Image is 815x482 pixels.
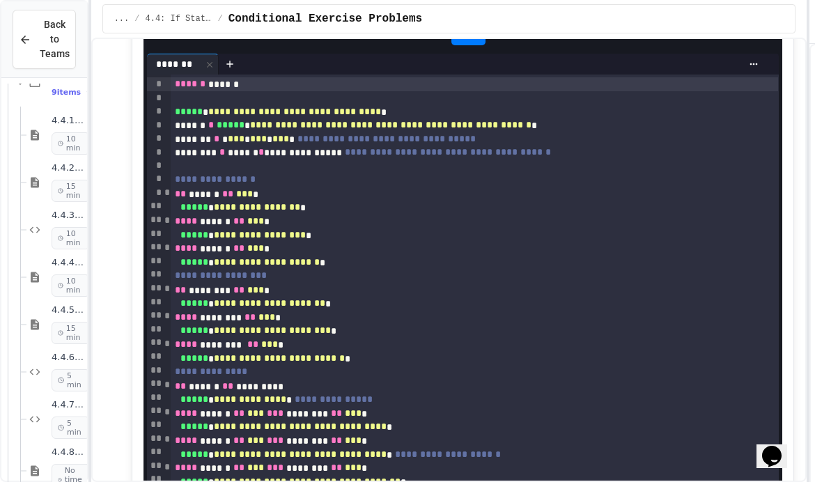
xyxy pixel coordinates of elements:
span: 5 min [52,369,90,391]
span: 9 items [52,88,81,97]
span: 4.4.1: If Statements [52,115,84,127]
span: 15 min [52,180,90,202]
span: • [86,86,89,98]
span: 4.4.8: AP Practice - If Statements [52,446,84,458]
span: 4.4.5: Review - More than Two Choices [52,304,84,316]
span: Back to Teams [40,17,70,61]
span: 4.4.4: More than Two Choices [52,257,84,269]
button: Back to Teams [13,10,76,69]
span: 10 min [52,274,90,297]
span: 4.4.7: Admission Fee [52,399,84,411]
span: 5 min [52,417,90,439]
span: 4.4.6: Choosing Lunch [52,352,84,364]
span: Conditional Exercise Problems [228,10,422,27]
span: 15 min [52,322,90,344]
span: / [217,13,222,24]
span: 4.4.2: Review - If Statements [52,162,84,174]
span: 10 min [52,132,90,155]
span: / [134,13,139,24]
span: 10 min [52,227,90,249]
span: 4.4.3: Seniors Only [52,210,84,221]
span: 4.4: If Statements [145,13,212,24]
iframe: chat widget [756,426,801,468]
span: ... [114,13,130,24]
